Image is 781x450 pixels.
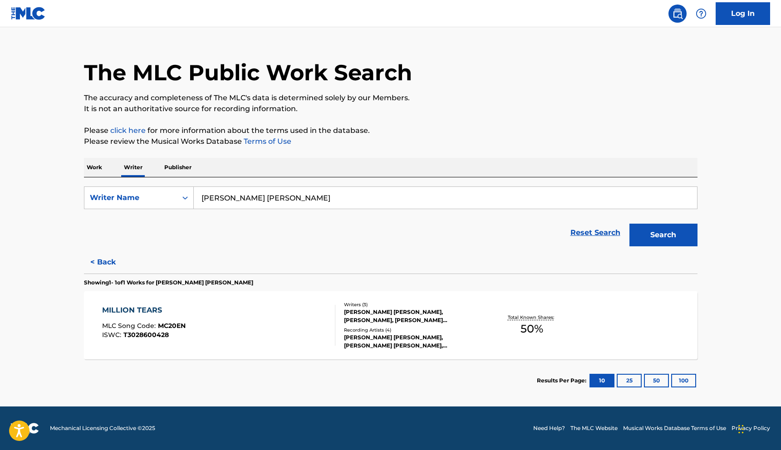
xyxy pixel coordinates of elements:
[162,158,194,177] p: Publisher
[90,192,172,203] div: Writer Name
[617,374,642,387] button: 25
[344,333,481,350] div: [PERSON_NAME] [PERSON_NAME], [PERSON_NAME] [PERSON_NAME], [PERSON_NAME] [PERSON_NAME], [PERSON_NA...
[738,416,744,443] div: Drag
[84,136,697,147] p: Please review the Musical Works Database
[570,424,618,432] a: The MLC Website
[521,321,543,337] span: 50 %
[158,322,186,330] span: MC20EN
[732,424,770,432] a: Privacy Policy
[589,374,614,387] button: 10
[121,158,145,177] p: Writer
[508,314,556,321] p: Total Known Shares:
[736,406,781,450] iframe: Chat Widget
[123,331,169,339] span: T3028600428
[629,224,697,246] button: Search
[84,186,697,251] form: Search Form
[668,5,687,23] a: Public Search
[110,126,146,135] a: click here
[84,279,253,287] p: Showing 1 - 1 of 1 Works for [PERSON_NAME] [PERSON_NAME]
[84,59,412,86] h1: The MLC Public Work Search
[102,305,186,316] div: MILLION TEARS
[11,423,39,434] img: logo
[696,8,707,19] img: help
[84,93,697,103] p: The accuracy and completeness of The MLC's data is determined solely by our Members.
[344,327,481,333] div: Recording Artists ( 4 )
[344,301,481,308] div: Writers ( 3 )
[716,2,770,25] a: Log In
[84,291,697,359] a: MILLION TEARSMLC Song Code:MC20ENISWC:T3028600428Writers (3)[PERSON_NAME] [PERSON_NAME], [PERSON_...
[671,374,696,387] button: 100
[623,424,726,432] a: Musical Works Database Terms of Use
[672,8,683,19] img: search
[84,158,105,177] p: Work
[102,322,158,330] span: MLC Song Code :
[692,5,710,23] div: Help
[242,137,291,146] a: Terms of Use
[533,424,565,432] a: Need Help?
[84,103,697,114] p: It is not an authoritative source for recording information.
[537,377,589,385] p: Results Per Page:
[11,7,46,20] img: MLC Logo
[344,308,481,324] div: [PERSON_NAME] [PERSON_NAME], [PERSON_NAME], [PERSON_NAME] [PERSON_NAME]
[84,251,138,274] button: < Back
[644,374,669,387] button: 50
[50,424,155,432] span: Mechanical Licensing Collective © 2025
[84,125,697,136] p: Please for more information about the terms used in the database.
[102,331,123,339] span: ISWC :
[566,223,625,243] a: Reset Search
